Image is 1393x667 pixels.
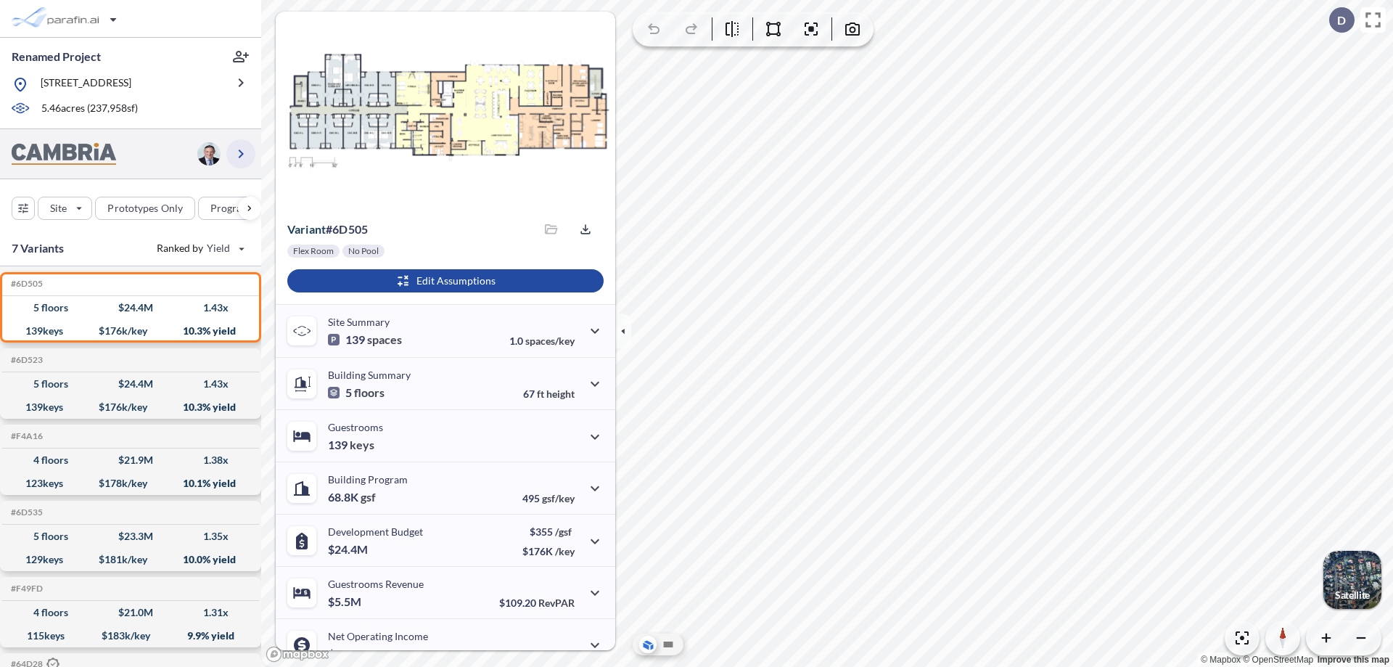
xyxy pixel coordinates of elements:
[522,492,575,504] p: 495
[198,197,276,220] button: Program
[523,388,575,400] p: 67
[1337,14,1346,27] p: D
[287,222,368,237] p: # 6d505
[8,584,43,594] h5: Click to copy the code
[328,525,423,538] p: Development Budget
[12,49,101,65] p: Renamed Project
[350,438,374,452] span: keys
[328,421,383,433] p: Guestrooms
[1323,551,1381,609] button: Switcher ImageSatellite
[328,490,376,504] p: 68.8K
[145,237,254,260] button: Ranked by Yield
[499,597,575,609] p: $109.20
[328,542,370,557] p: $24.4M
[639,636,657,653] button: Aerial View
[287,269,604,292] button: Edit Assumptions
[537,388,544,400] span: ft
[38,197,92,220] button: Site
[328,369,411,381] p: Building Summary
[8,507,43,517] h5: Click to copy the code
[328,630,428,642] p: Net Operating Income
[328,316,390,328] p: Site Summary
[659,636,677,653] button: Site Plan
[538,597,575,609] span: RevPAR
[328,594,363,609] p: $5.5M
[555,525,572,538] span: /gsf
[1318,655,1389,665] a: Improve this map
[416,274,496,288] p: Edit Assumptions
[207,241,231,255] span: Yield
[1335,589,1370,601] p: Satellite
[328,473,408,486] p: Building Program
[525,335,575,347] span: spaces/key
[293,245,334,257] p: Flex Room
[95,197,195,220] button: Prototypes Only
[1243,655,1313,665] a: OpenStreetMap
[287,222,326,236] span: Variant
[328,332,402,347] p: 139
[1323,551,1381,609] img: Switcher Image
[328,385,385,400] p: 5
[328,438,374,452] p: 139
[513,649,575,661] p: 45.0%
[522,525,575,538] p: $355
[361,490,376,504] span: gsf
[266,646,329,663] a: Mapbox homepage
[328,578,424,590] p: Guestrooms Revenue
[522,545,575,557] p: $176K
[12,143,116,165] img: BrandImage
[41,75,131,94] p: [STREET_ADDRESS]
[197,142,221,165] img: user logo
[1201,655,1241,665] a: Mapbox
[509,335,575,347] p: 1.0
[367,332,402,347] span: spaces
[542,492,575,504] span: gsf/key
[8,355,43,365] h5: Click to copy the code
[8,279,43,289] h5: Click to copy the code
[543,649,575,661] span: margin
[8,431,43,441] h5: Click to copy the code
[41,101,138,117] p: 5.46 acres ( 237,958 sf)
[210,201,251,216] p: Program
[107,201,183,216] p: Prototypes Only
[354,385,385,400] span: floors
[328,647,363,661] p: $2.5M
[555,545,575,557] span: /key
[348,245,379,257] p: No Pool
[546,388,575,400] span: height
[12,240,65,257] p: 7 Variants
[50,201,67,216] p: Site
